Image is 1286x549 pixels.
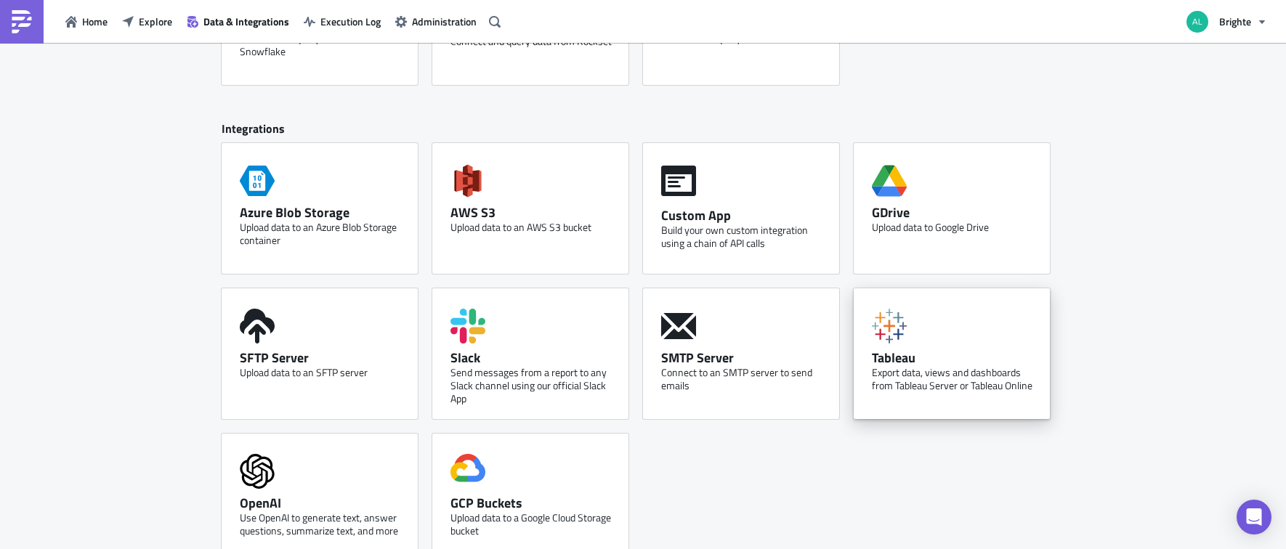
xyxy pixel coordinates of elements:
div: Azure Blob Storage [240,204,407,221]
div: Upload data to a Google Cloud Storage bucket [450,511,618,537]
div: Upload data to an AWS S3 bucket [450,221,618,234]
button: Administration [388,10,484,33]
div: OpenAI [240,495,407,511]
div: GDrive [872,204,1039,221]
div: SFTP Server [240,349,407,366]
div: Use OpenAI to generate text, answer questions, summarize text, and more [240,511,407,537]
button: Data & Integrations [179,10,296,33]
div: Upload data to an SFTP server [240,366,407,379]
div: Integrations [222,121,1064,144]
button: Execution Log [296,10,388,33]
div: Open Intercom Messenger [1237,500,1271,534]
div: Build your own custom integration using a chain of API calls [661,224,828,250]
span: Explore [139,14,172,29]
div: Upload data to Google Drive [872,221,1039,234]
div: Connect and query data from Vertica [661,32,828,45]
span: Data & Integrations [203,14,289,29]
div: Send messages from a report to any Slack channel using our official Slack App [450,366,618,405]
div: Custom App [661,207,828,224]
div: GCP Buckets [450,495,618,511]
button: Brighte [1178,6,1275,38]
span: Execution Log [320,14,381,29]
button: Explore [115,10,179,33]
img: Avatar [1185,9,1210,34]
span: Home [82,14,108,29]
div: Upload data to an Azure Blob Storage container [240,221,407,247]
div: Slack [450,349,618,366]
button: Home [58,10,115,33]
img: PushMetrics [10,10,33,33]
span: Brighte [1219,14,1251,29]
div: Connect to an SMTP server to send emails [661,366,828,392]
div: SMTP Server [661,349,828,366]
span: Administration [412,14,477,29]
div: AWS S3 [450,204,618,221]
div: Export data, views and dashboards from Tableau Server or Tableau Online [872,366,1039,392]
div: Connect and query data from Rockset [450,35,618,48]
span: Azure Storage Blob [240,158,275,204]
div: Connect and query data from Snowflake [240,32,407,58]
div: Tableau [872,349,1039,366]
